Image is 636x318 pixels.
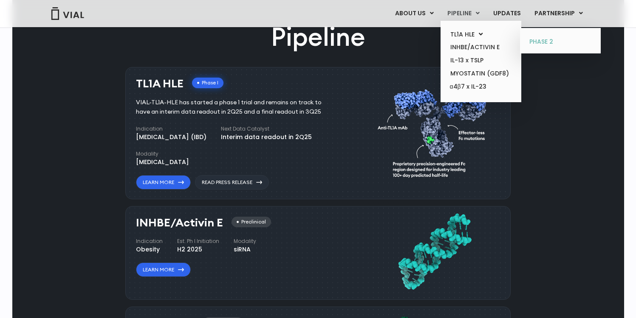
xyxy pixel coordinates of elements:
[221,133,312,142] div: Interim data readout in 2Q25
[177,237,219,245] h4: Est. Ph I Initiation
[136,237,163,245] h4: Indication
[444,67,518,80] a: MYOSTATIN (GDF8)
[441,6,486,21] a: PIPELINEMenu Toggle
[136,262,191,277] a: Learn More
[523,35,597,49] a: PHASE 2
[136,150,189,158] h4: Modality
[177,245,219,254] div: H2 2025
[136,217,223,229] h3: INHBE/Activin E
[136,98,334,117] div: VIAL-TL1A-HLE has started a phase 1 trial and remains on track to have an interim data readout in...
[136,245,163,254] div: Obesity
[444,28,518,41] a: TL1A HLEMenu Toggle
[221,125,312,133] h4: Next Data Catalyst
[136,125,206,133] h4: Indication
[444,54,518,67] a: IL-13 x TSLP
[486,6,527,21] a: UPDATES
[388,6,440,21] a: ABOUT USMenu Toggle
[234,245,256,254] div: siRNA
[378,73,492,190] img: TL1A antibody diagram.
[136,175,191,190] a: Learn More
[528,6,590,21] a: PARTNERSHIPMenu Toggle
[271,20,365,54] h2: Pipeline
[51,7,85,20] img: Vial Logo
[136,158,189,167] div: [MEDICAL_DATA]
[232,217,271,227] div: Preclinical
[444,80,518,94] a: α4β7 x IL-23
[192,78,223,88] div: Phase I
[136,133,206,142] div: [MEDICAL_DATA] (IBD)
[195,175,269,190] a: Read Press Release
[136,78,184,90] h3: TL1A HLE
[444,41,518,54] a: INHBE/ACTIVIN E
[234,237,256,245] h4: Modality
